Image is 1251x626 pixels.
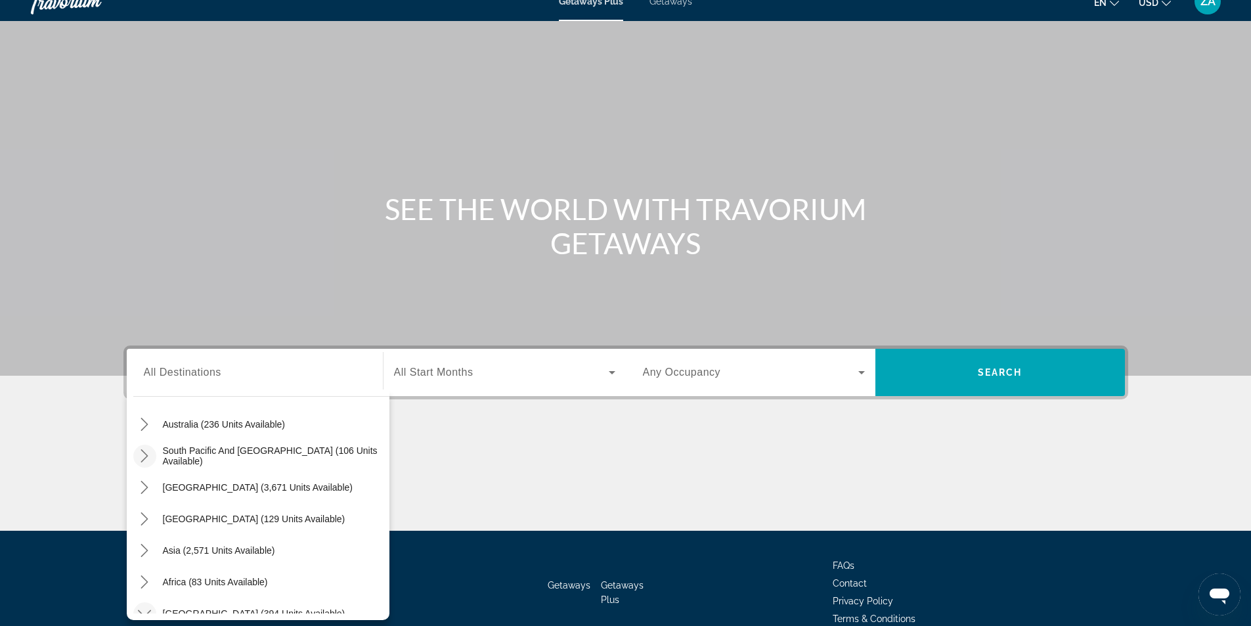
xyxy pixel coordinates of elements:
[163,608,345,619] span: [GEOGRAPHIC_DATA] (394 units available)
[133,602,156,625] button: Toggle Middle East (394 units available) submenu
[163,577,268,587] span: Africa (83 units available)
[133,508,156,531] button: Toggle Central America (129 units available) submenu
[133,476,156,499] button: Toggle South America (3,671 units available) submenu
[133,571,156,594] button: Toggle Africa (83 units available) submenu
[156,444,389,468] button: Select destination: South Pacific and Oceania (106 units available)
[833,560,854,571] a: FAQs
[601,580,644,605] a: Getaways Plus
[833,614,915,624] a: Terms & Conditions
[875,349,1125,396] button: Search
[380,192,872,260] h1: SEE THE WORLD WITH TRAVORIUM GETAWAYS
[156,570,274,594] button: Select destination: Africa (83 units available)
[156,476,359,499] button: Select destination: South America (3,671 units available)
[133,445,156,468] button: Toggle South Pacific and Oceania (106 units available) submenu
[163,419,286,430] span: Australia (236 units available)
[127,349,1125,396] div: Search widget
[144,367,221,378] span: All Destinations
[156,507,352,531] button: Select destination: Central America (129 units available)
[163,514,345,524] span: [GEOGRAPHIC_DATA] (129 units available)
[163,545,275,556] span: Asia (2,571 units available)
[156,539,282,562] button: Select destination: Asia (2,571 units available)
[1198,573,1240,615] iframe: Кнопка запуска окна обмена сообщениями
[643,367,721,378] span: Any Occupancy
[163,445,383,466] span: South Pacific and [GEOGRAPHIC_DATA] (106 units available)
[156,413,292,436] button: Select destination: Australia (236 units available)
[163,482,353,493] span: [GEOGRAPHIC_DATA] (3,671 units available)
[133,413,156,436] button: Toggle Australia (236 units available) submenu
[394,367,473,378] span: All Start Months
[833,596,893,606] a: Privacy Policy
[833,578,867,589] a: Contact
[144,365,366,381] input: Select destination
[127,390,389,620] div: Destination options
[548,580,590,591] a: Getaways
[133,539,156,562] button: Toggle Asia (2,571 units available) submenu
[978,367,1022,378] span: Search
[156,602,352,625] button: Select destination: Middle East (394 units available)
